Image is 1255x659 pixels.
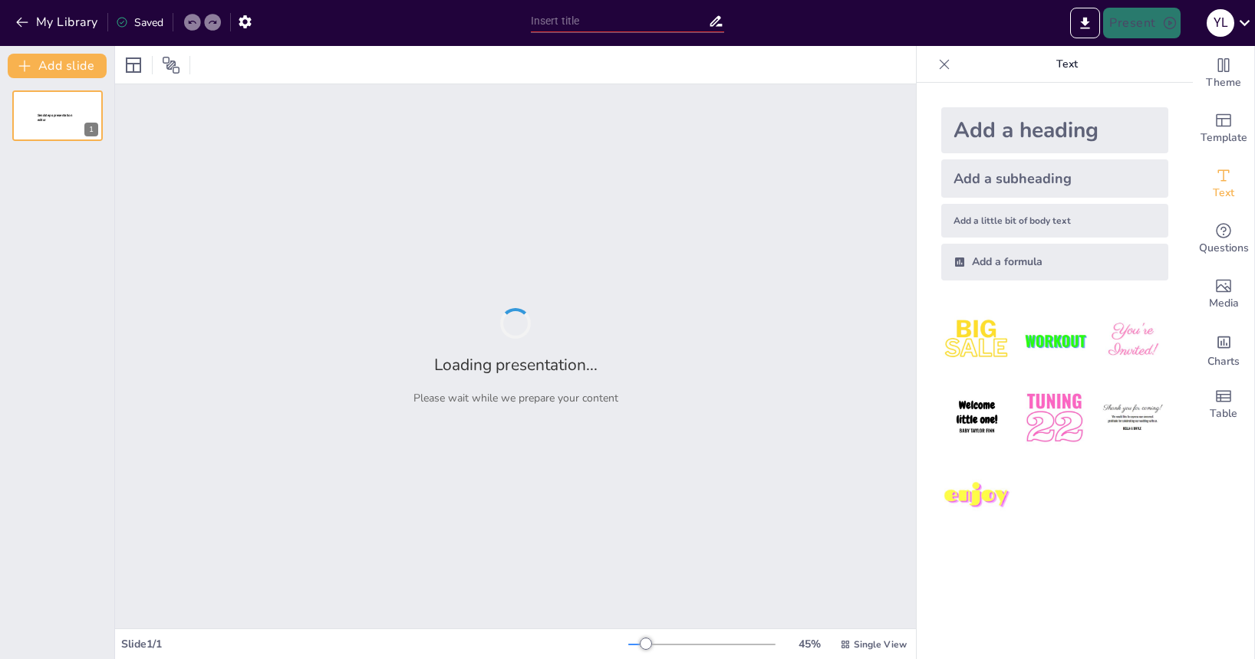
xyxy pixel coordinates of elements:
span: Table [1210,405,1237,422]
div: Change the overall theme [1193,46,1254,101]
div: Add images, graphics, shapes or video [1193,267,1254,322]
div: Add a heading [941,107,1168,153]
span: Questions [1199,240,1249,257]
button: Present [1103,8,1180,38]
div: Add a subheading [941,159,1168,198]
img: 7.jpeg [941,461,1013,532]
span: Single View [854,638,907,651]
button: My Library [12,10,104,34]
button: Add slide [8,54,107,78]
span: Theme [1206,74,1241,91]
div: Y L [1207,9,1234,37]
button: Y L [1207,8,1234,38]
div: Get real-time input from your audience [1193,211,1254,267]
div: Layout [121,53,146,77]
button: Export to PowerPoint [1070,8,1100,38]
img: 2.jpeg [1019,305,1090,376]
img: 3.jpeg [1097,305,1168,376]
div: Add ready made slides [1193,101,1254,156]
div: Add text boxes [1193,156,1254,211]
span: Position [162,56,180,74]
span: Charts [1207,353,1240,370]
img: 6.jpeg [1097,382,1168,454]
img: 4.jpeg [941,382,1013,454]
div: 1 [12,90,103,141]
div: Slide 1 / 1 [121,637,628,651]
span: Text [1213,185,1234,202]
p: Please wait while we prepare your content [413,391,618,405]
div: 45 % [791,637,828,651]
span: Template [1201,130,1247,146]
p: Text [957,46,1178,83]
input: Insert title [531,10,709,32]
img: 5.jpeg [1019,382,1090,454]
div: Add a little bit of body text [941,204,1168,238]
div: Add charts and graphs [1193,322,1254,377]
div: 1 [84,123,98,136]
img: 1.jpeg [941,305,1013,376]
div: Add a formula [941,244,1168,280]
div: Add a table [1193,377,1254,432]
div: Saved [116,15,163,30]
h2: Loading presentation... [434,354,598,375]
span: Sendsteps presentation editor [38,113,72,122]
span: Media [1209,295,1239,312]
